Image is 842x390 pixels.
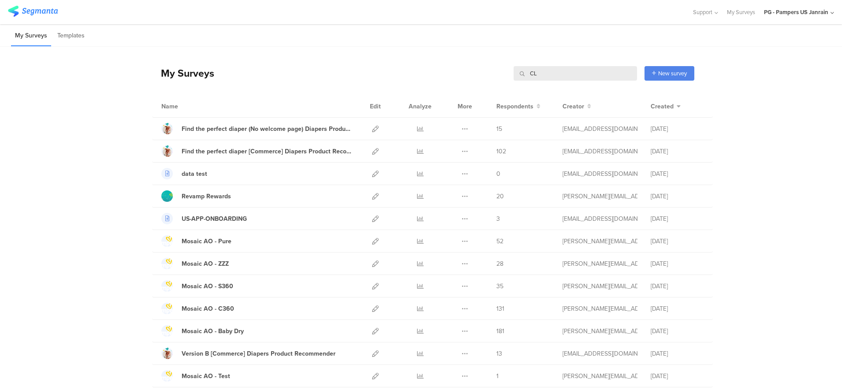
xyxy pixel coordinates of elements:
[496,192,504,201] span: 20
[182,259,229,268] div: Mosaic AO - ZZZ
[161,235,231,247] a: Mosaic AO - Pure
[658,69,687,78] span: New survey
[161,123,353,134] a: Find the perfect diaper (No welcome page) Diapers Product Recommender
[651,214,704,223] div: [DATE]
[152,66,214,81] div: My Surveys
[53,26,89,46] li: Templates
[496,282,503,291] span: 35
[651,124,704,134] div: [DATE]
[563,214,637,223] div: trehorel.p@pg.com
[651,259,704,268] div: [DATE]
[161,348,335,359] a: Version B [Commerce] Diapers Product Recommender
[366,95,385,117] div: Edit
[496,327,504,336] span: 181
[496,147,506,156] span: 102
[563,237,637,246] div: simanski.c@pg.com
[11,26,51,46] li: My Surveys
[563,124,637,134] div: hougui.yh.1@pg.com
[8,6,58,17] img: segmanta logo
[161,258,229,269] a: Mosaic AO - ZZZ
[496,102,540,111] button: Respondents
[651,349,704,358] div: [DATE]
[563,147,637,156] div: hougui.yh.1@pg.com
[496,349,502,358] span: 13
[496,304,504,313] span: 131
[563,192,637,201] div: wecker.p@pg.com
[182,327,244,336] div: Mosaic AO - Baby Dry
[563,102,591,111] button: Creator
[563,371,637,381] div: simanski.c@pg.com
[496,124,502,134] span: 15
[182,192,231,201] div: Revamp Rewards
[407,95,433,117] div: Analyze
[651,102,681,111] button: Created
[651,327,704,336] div: [DATE]
[563,327,637,336] div: simanski.c@pg.com
[182,304,234,313] div: Mosaic AO - C360
[764,8,828,16] div: PG - Pampers US Janrain
[651,282,704,291] div: [DATE]
[496,214,500,223] span: 3
[651,169,704,178] div: [DATE]
[651,237,704,246] div: [DATE]
[496,102,533,111] span: Respondents
[563,304,637,313] div: simanski.c@pg.com
[651,371,704,381] div: [DATE]
[182,282,233,291] div: Mosaic AO - S360
[496,371,499,381] span: 1
[496,237,503,246] span: 52
[161,145,353,157] a: Find the perfect diaper [Commerce] Diapers Product Recommender
[496,259,503,268] span: 28
[651,304,704,313] div: [DATE]
[693,8,712,16] span: Support
[651,102,674,111] span: Created
[651,147,704,156] div: [DATE]
[182,237,231,246] div: Mosaic AO - Pure
[514,66,637,81] input: Survey Name, Creator...
[161,213,247,224] a: US-APP-ONBOARDING
[563,282,637,291] div: simanski.c@pg.com
[182,147,353,156] div: Find the perfect diaper [Commerce] Diapers Product Recommender
[651,192,704,201] div: [DATE]
[161,190,231,202] a: Revamp Rewards
[182,214,247,223] div: US-APP-ONBOARDING
[161,102,214,111] div: Name
[563,102,584,111] span: Creator
[455,95,474,117] div: More
[182,124,353,134] div: Find the perfect diaper (No welcome page) Diapers Product Recommender
[496,169,500,178] span: 0
[161,325,244,337] a: Mosaic AO - Baby Dry
[182,349,335,358] div: Version B [Commerce] Diapers Product Recommender
[161,168,207,179] a: data test
[563,169,637,178] div: sienkiewiczwrotyn.m@pg.com
[563,259,637,268] div: simanski.c@pg.com
[563,349,637,358] div: hougui.yh.1@pg.com
[161,280,233,292] a: Mosaic AO - S360
[161,303,234,314] a: Mosaic AO - C360
[182,169,207,178] div: data test
[182,371,230,381] div: Mosaic AO - Test
[161,370,230,382] a: Mosaic AO - Test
